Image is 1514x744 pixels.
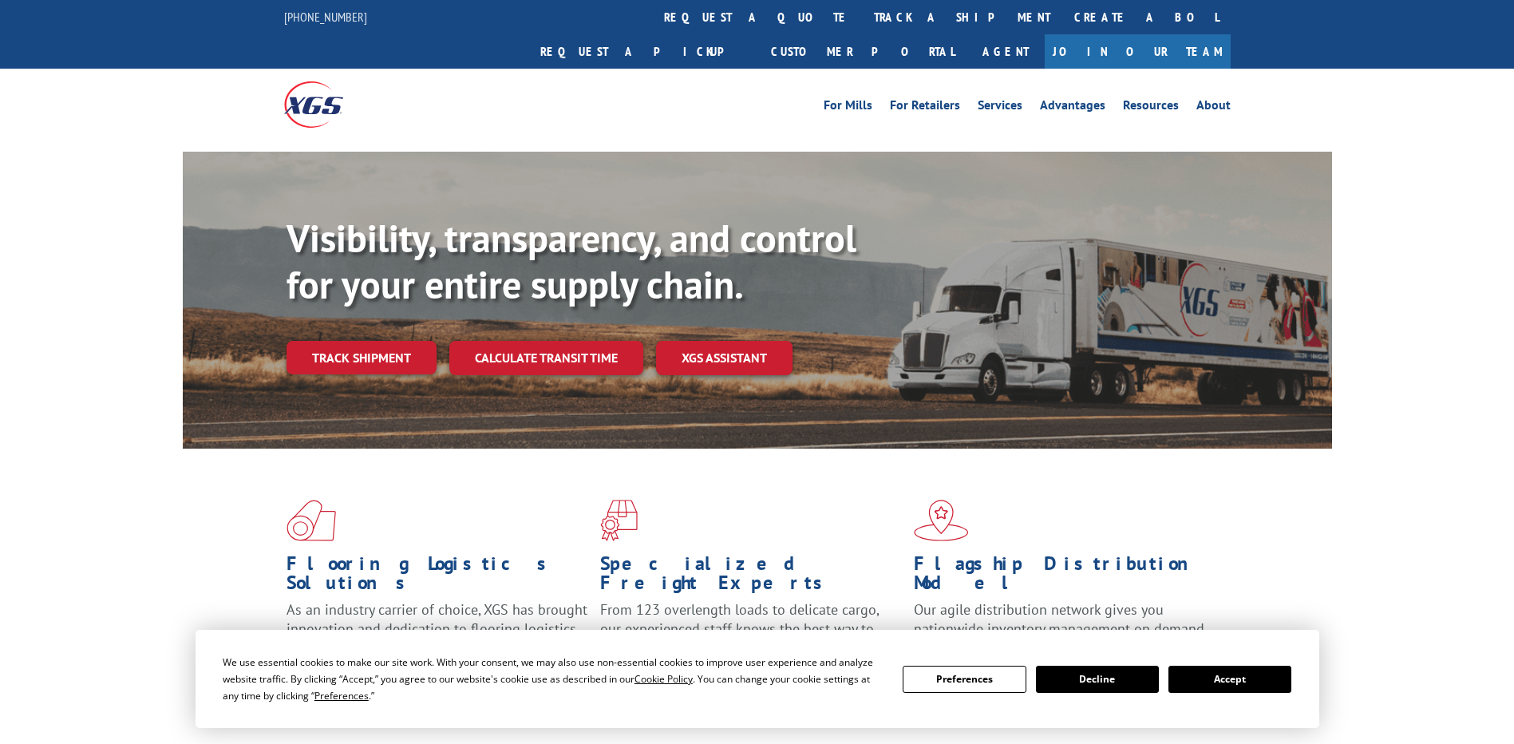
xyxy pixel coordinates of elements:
a: XGS ASSISTANT [656,341,793,375]
p: From 123 overlength loads to delicate cargo, our experienced staff knows the best way to move you... [600,600,902,671]
img: xgs-icon-flagship-distribution-model-red [914,500,969,541]
a: Track shipment [287,341,437,374]
span: Our agile distribution network gives you nationwide inventory management on demand. [914,600,1208,638]
a: Services [978,99,1022,117]
button: Decline [1036,666,1159,693]
b: Visibility, transparency, and control for your entire supply chain. [287,213,856,309]
a: [PHONE_NUMBER] [284,9,367,25]
span: Cookie Policy [634,672,693,686]
a: About [1196,99,1231,117]
h1: Flagship Distribution Model [914,554,1216,600]
div: We use essential cookies to make our site work. With your consent, we may also use non-essential ... [223,654,883,704]
h1: Flooring Logistics Solutions [287,554,588,600]
button: Preferences [903,666,1026,693]
a: Agent [967,34,1045,69]
a: Resources [1123,99,1179,117]
h1: Specialized Freight Experts [600,554,902,600]
button: Accept [1168,666,1291,693]
a: Customer Portal [759,34,967,69]
span: As an industry carrier of choice, XGS has brought innovation and dedication to flooring logistics... [287,600,587,657]
a: Request a pickup [528,34,759,69]
div: Cookie Consent Prompt [196,630,1319,728]
a: For Mills [824,99,872,117]
span: Preferences [314,689,369,702]
a: Join Our Team [1045,34,1231,69]
img: xgs-icon-focused-on-flooring-red [600,500,638,541]
a: Advantages [1040,99,1105,117]
img: xgs-icon-total-supply-chain-intelligence-red [287,500,336,541]
a: Calculate transit time [449,341,643,375]
a: For Retailers [890,99,960,117]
